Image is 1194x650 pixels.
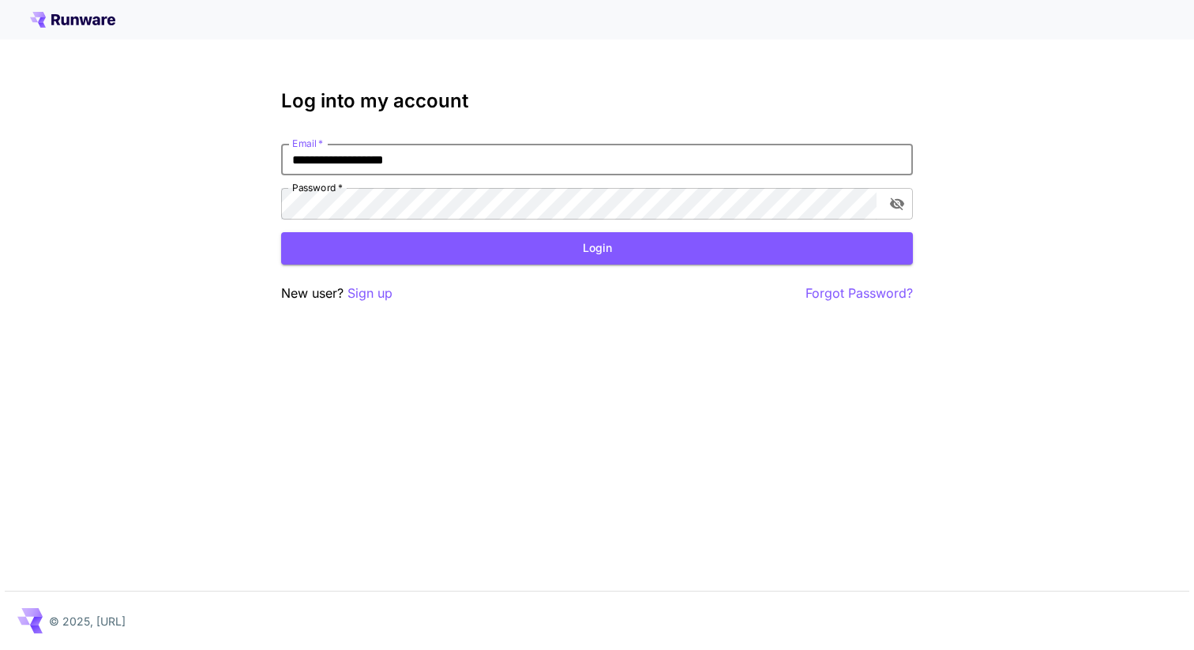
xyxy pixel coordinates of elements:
label: Email [292,137,323,150]
button: Forgot Password? [805,284,913,303]
button: Sign up [347,284,392,303]
button: toggle password visibility [883,190,911,218]
button: Login [281,232,913,265]
label: Password [292,181,343,194]
h3: Log into my account [281,90,913,112]
p: © 2025, [URL] [49,613,126,629]
p: New user? [281,284,392,303]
